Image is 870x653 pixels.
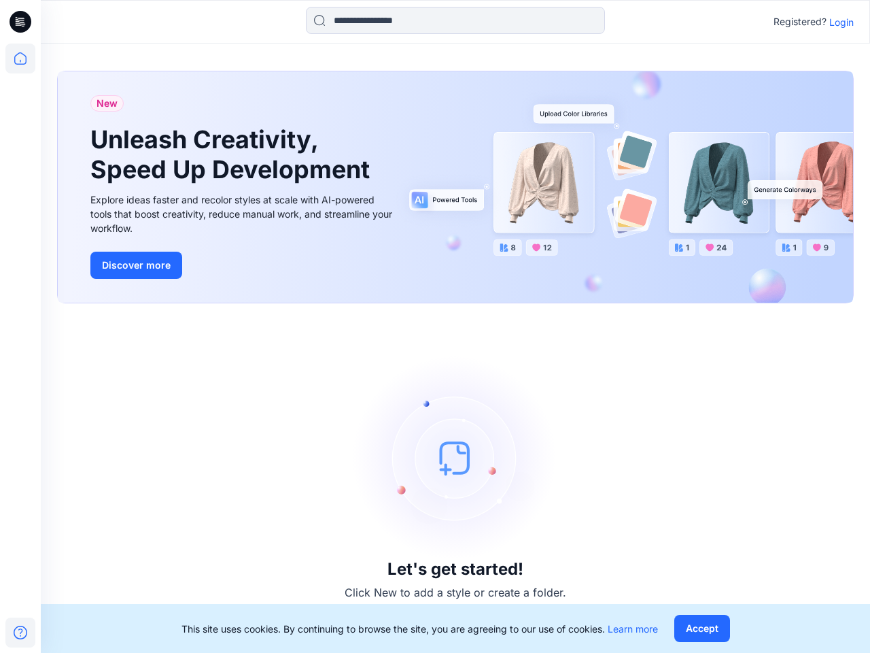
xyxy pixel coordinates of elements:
[90,252,396,279] a: Discover more
[181,622,658,636] p: This site uses cookies. By continuing to browse the site, you are agreeing to our use of cookies.
[97,95,118,112] span: New
[829,15,854,29] p: Login
[674,615,730,642] button: Accept
[387,560,523,579] h3: Let's get started!
[608,623,658,635] a: Learn more
[90,125,376,184] h1: Unleash Creativity, Speed Up Development
[353,356,557,560] img: empty-state-image.svg
[345,584,566,601] p: Click New to add a style or create a folder.
[90,252,182,279] button: Discover more
[90,192,396,235] div: Explore ideas faster and recolor styles at scale with AI-powered tools that boost creativity, red...
[773,14,826,30] p: Registered?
